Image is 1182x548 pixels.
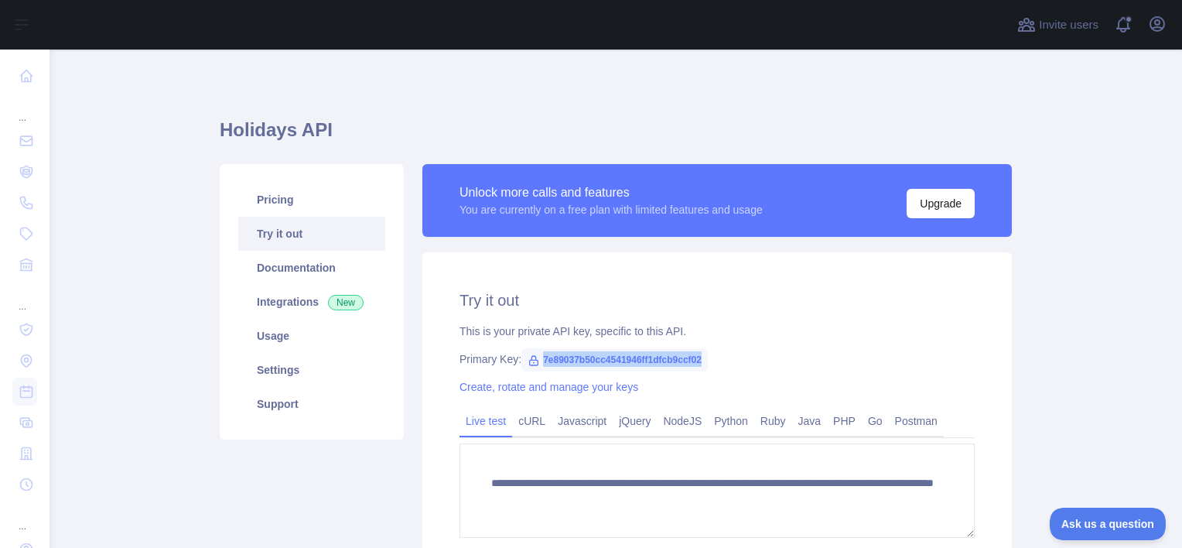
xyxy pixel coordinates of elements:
a: Java [792,409,828,433]
a: Postman [889,409,944,433]
a: Live test [459,409,512,433]
a: jQuery [613,409,657,433]
a: NodeJS [657,409,708,433]
a: Create, rotate and manage your keys [459,381,638,393]
a: PHP [827,409,862,433]
a: Usage [238,319,385,353]
a: Go [862,409,889,433]
span: Invite users [1039,16,1098,34]
button: Upgrade [907,189,975,218]
a: Javascript [552,409,613,433]
div: ... [12,93,37,124]
h1: Holidays API [220,118,1012,155]
a: Python [708,409,754,433]
div: This is your private API key, specific to this API. [459,324,975,339]
a: Settings [238,353,385,387]
iframe: Toggle Customer Support [1050,508,1167,540]
a: Support [238,387,385,421]
a: Ruby [754,409,792,433]
a: cURL [512,409,552,433]
div: ... [12,502,37,533]
button: Invite users [1014,12,1102,37]
a: Try it out [238,217,385,251]
div: You are currently on a free plan with limited features and usage [459,202,763,217]
h2: Try it out [459,289,975,311]
a: Integrations New [238,285,385,319]
div: ... [12,282,37,313]
div: Unlock more calls and features [459,183,763,202]
a: Documentation [238,251,385,285]
span: 7e89037b50cc4541946ff1dfcb9ccf02 [521,348,708,372]
a: Pricing [238,183,385,217]
div: Primary Key: [459,351,975,367]
span: New [328,295,364,310]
